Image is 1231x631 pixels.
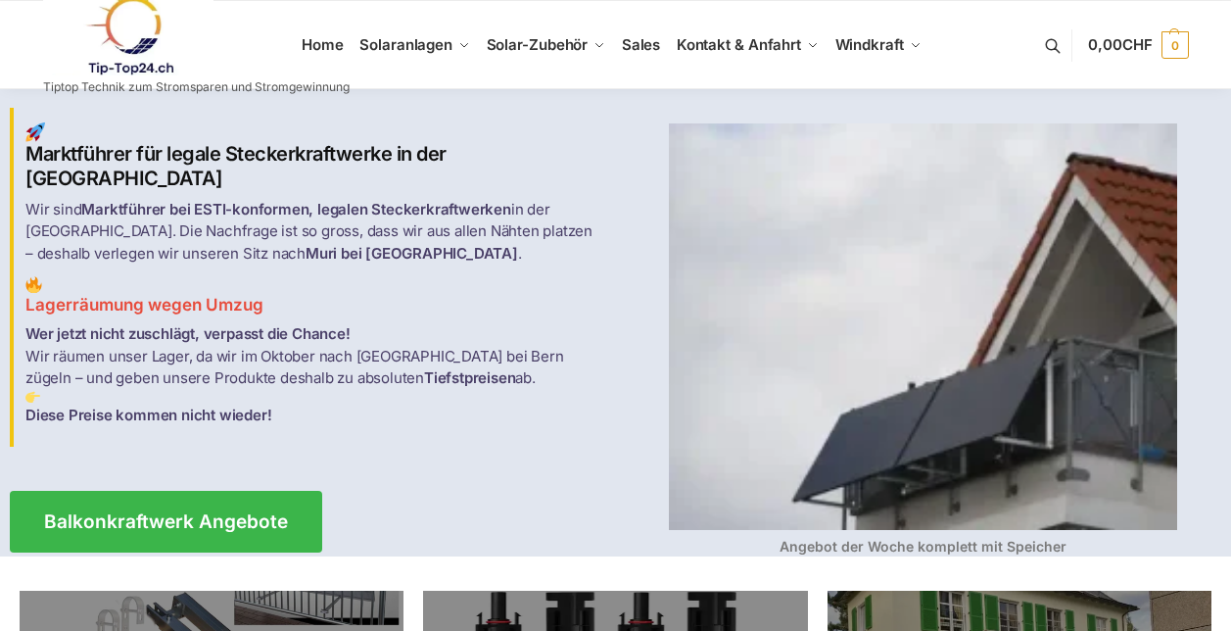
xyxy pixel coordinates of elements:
[25,406,271,424] strong: Diese Preise kommen nicht wieder!
[478,1,613,89] a: Solar-Zubehör
[25,323,604,426] p: Wir räumen unser Lager, da wir im Oktober nach [GEOGRAPHIC_DATA] bei Bern zügeln – und geben unse...
[677,35,801,54] span: Kontakt & Anfahrt
[487,35,589,54] span: Solar-Zubehör
[352,1,478,89] a: Solaranlagen
[424,368,515,387] strong: Tiefstpreisen
[827,1,929,89] a: Windkraft
[669,123,1177,530] img: Home 4
[25,390,40,405] img: Home 3
[1088,35,1152,54] span: 0,00
[613,1,668,89] a: Sales
[43,81,350,93] p: Tiptop Technik zum Stromsparen und Stromgewinnung
[25,276,42,293] img: Home 2
[306,244,518,263] strong: Muri bei [GEOGRAPHIC_DATA]
[25,199,604,266] p: Wir sind in der [GEOGRAPHIC_DATA]. Die Nachfrage ist so gross, dass wir aus allen Nähten platzen ...
[1122,35,1153,54] span: CHF
[10,491,322,553] a: Balkonkraftwerk Angebote
[1161,31,1189,59] span: 0
[25,324,351,343] strong: Wer jetzt nicht zuschlägt, verpasst die Chance!
[25,122,604,191] h2: Marktführer für legale Steckerkraftwerke in der [GEOGRAPHIC_DATA]
[44,512,288,531] span: Balkonkraftwerk Angebote
[1088,16,1188,74] a: 0,00CHF 0
[622,35,661,54] span: Sales
[25,276,604,317] h3: Lagerräumung wegen Umzug
[25,122,45,142] img: Home 1
[668,1,827,89] a: Kontakt & Anfahrt
[81,200,510,218] strong: Marktführer bei ESTI-konformen, legalen Steckerkraftwerken
[359,35,452,54] span: Solaranlagen
[835,35,904,54] span: Windkraft
[780,538,1066,555] strong: Angebot der Woche komplett mit Speicher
